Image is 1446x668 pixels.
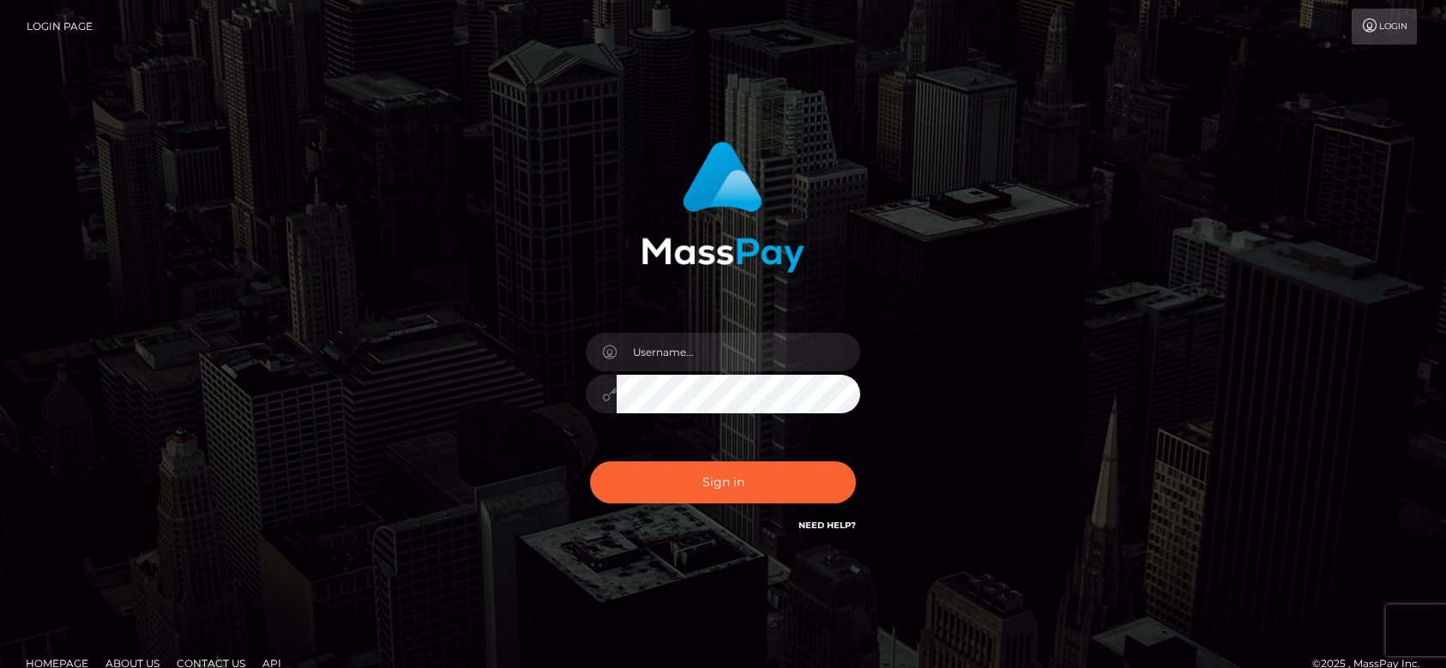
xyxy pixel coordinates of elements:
input: Username... [617,333,860,371]
button: Sign in [590,461,856,503]
a: Need Help? [798,520,856,531]
img: MassPay Login [642,141,804,273]
a: Login [1352,9,1417,45]
a: Login Page [27,9,93,45]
